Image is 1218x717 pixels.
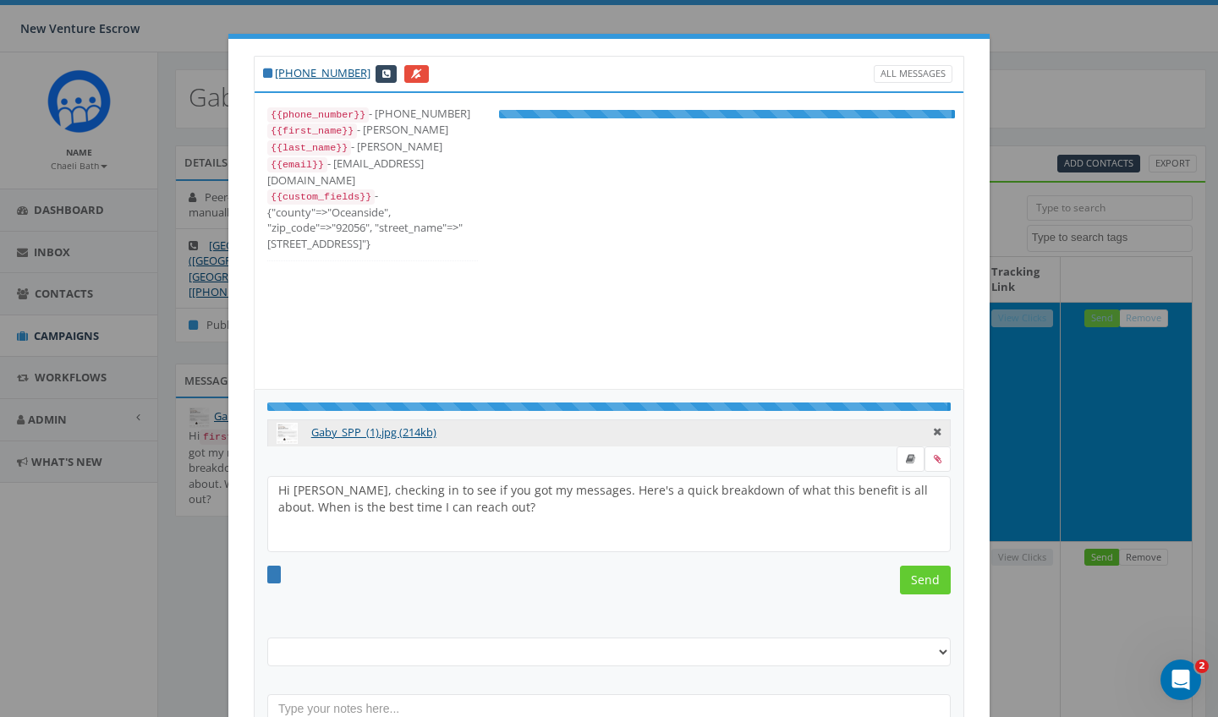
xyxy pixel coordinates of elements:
label: Insert Template Text [897,446,924,472]
code: {{last_name}} [267,140,351,156]
iframe: Intercom live chat [1160,660,1201,700]
input: Send [900,566,951,594]
div: - [EMAIL_ADDRESS][DOMAIN_NAME] [267,156,478,188]
code: {{custom_fields}} [267,189,375,205]
div: - {"county"=>"Oceanside", "zip_code"=>"92056", "street_name"=>"[STREET_ADDRESS]"} [267,188,478,251]
code: {{email}} [267,157,327,172]
a: All Messages [874,65,952,83]
code: {{first_name}} [267,123,357,139]
a: Gaby_SPP_(1).jpg (214kb) [311,424,436,440]
textarea: Hi [PERSON_NAME], checking in to see if you got my messages. Here's a quick breakdown of what thi... [267,476,951,552]
div: - [PERSON_NAME] [267,139,478,156]
span: Attach your media [924,446,951,472]
span: 2 [1195,660,1209,673]
i: This phone number is subscribed and will receive texts. [263,68,272,79]
a: [PHONE_NUMBER] [275,65,370,80]
code: {{phone_number}} [267,107,369,123]
div: - [PHONE_NUMBER] [267,106,478,123]
div: - [PERSON_NAME] [267,122,478,139]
